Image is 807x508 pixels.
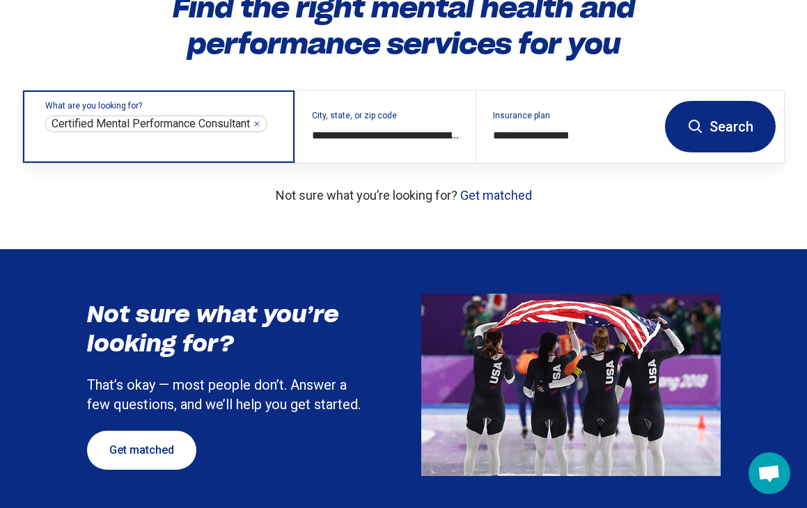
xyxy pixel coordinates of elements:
a: Get matched [87,431,196,470]
a: Get matched [460,188,532,203]
div: Open chat [749,452,790,494]
label: What are you looking for? [45,102,278,110]
h3: Not sure what you’re looking for? [87,300,366,358]
div: Certified Mental Performance Consultant [45,116,267,132]
p: That’s okay — most people don’t. Answer a few questions, and we’ll help you get started. [87,375,366,414]
p: Not sure what you’re looking for? [22,186,785,205]
button: Search [665,101,776,152]
span: Certified Mental Performance Consultant [52,117,250,131]
button: Certified Mental Performance Consultant [253,120,261,128]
